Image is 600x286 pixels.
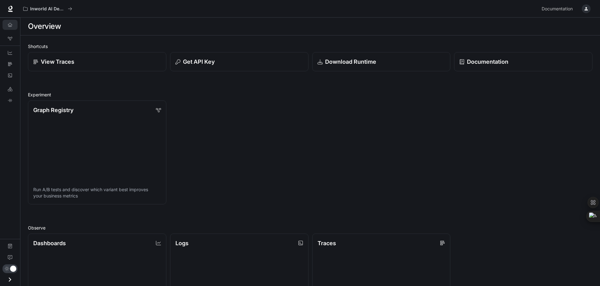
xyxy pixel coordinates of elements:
[28,43,592,50] h2: Shortcuts
[28,91,592,98] h2: Experiment
[41,57,74,66] p: View Traces
[542,5,573,13] span: Documentation
[539,3,577,15] a: Documentation
[33,106,73,114] p: Graph Registry
[3,48,18,58] a: Dashboards
[170,52,308,71] button: Get API Key
[318,239,336,247] p: Traces
[3,95,18,105] a: TTS Playground
[3,70,18,80] a: Logs
[3,84,18,94] a: LLM Playground
[28,20,61,33] h1: Overview
[28,52,166,71] a: View Traces
[454,52,592,71] a: Documentation
[467,57,508,66] p: Documentation
[3,241,18,251] a: Documentation
[3,59,18,69] a: Traces
[28,100,166,204] a: Graph RegistryRun A/B tests and discover which variant best improves your business metrics
[20,3,75,15] button: All workspaces
[3,34,18,44] a: Graph Registry
[175,239,189,247] p: Logs
[325,57,376,66] p: Download Runtime
[3,20,18,30] a: Overview
[3,252,18,262] a: Feedback
[3,273,17,286] button: Open drawer
[28,224,592,231] h2: Observe
[312,52,451,71] a: Download Runtime
[30,6,65,12] p: Inworld AI Demos
[183,57,215,66] p: Get API Key
[10,265,16,272] span: Dark mode toggle
[33,239,66,247] p: Dashboards
[33,186,161,199] p: Run A/B tests and discover which variant best improves your business metrics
